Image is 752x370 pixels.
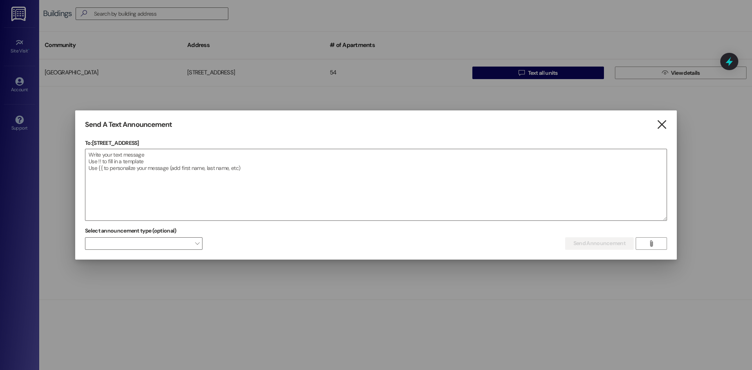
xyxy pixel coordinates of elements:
i:  [656,121,667,129]
h3: Send A Text Announcement [85,120,172,129]
i:  [648,240,654,247]
label: Select announcement type (optional) [85,225,177,237]
p: To: [STREET_ADDRESS] [85,139,667,147]
button: Send Announcement [565,237,634,250]
span: Send Announcement [573,239,625,247]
